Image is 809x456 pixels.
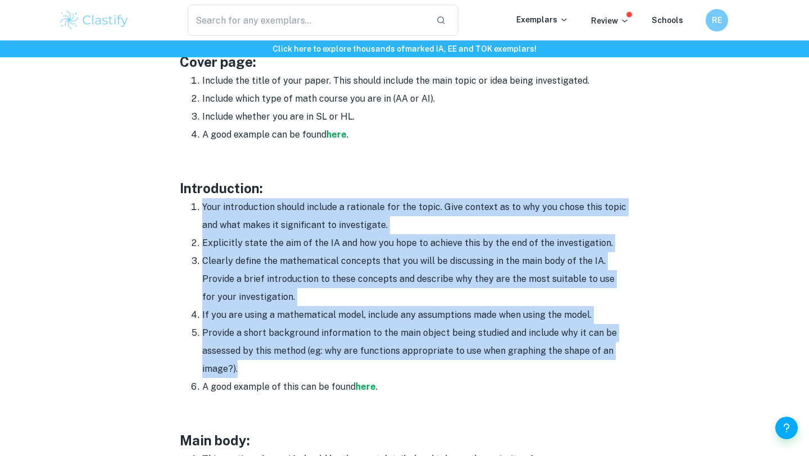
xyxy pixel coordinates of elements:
[202,108,629,126] li: Include whether you are in SL or HL.
[202,378,629,396] li: A good example of this can be found .
[202,126,629,144] li: A good example can be found .
[516,13,569,26] p: Exemplars
[202,252,629,306] li: Clearly define the mathematical concepts that you will be discussing in the main body of the IA. ...
[706,9,728,31] button: RE
[202,234,629,252] li: Explicitly state the aim of the IA and how you hope to achieve this by the end of the investigation.
[180,430,629,450] h3: Main body:
[356,381,376,392] a: here
[180,52,629,72] h3: Cover page:
[180,178,629,198] h3: Introduction:
[188,4,427,36] input: Search for any exemplars...
[58,9,130,31] img: Clastify logo
[2,43,807,55] h6: Click here to explore thousands of marked IA, EE and TOK exemplars !
[202,72,629,90] li: Include the title of your paper. This should include the main topic or idea being investigated.
[326,129,347,140] a: here
[202,90,629,108] li: Include which type of math course you are in (AA or AI).
[202,198,629,234] li: Your introduction should include a rationale for the topic. Give context as to why you chose this...
[202,324,629,378] li: Provide a short background information to the main object being studied and include why it can be...
[711,14,724,26] h6: RE
[202,306,629,324] li: If you are using a mathematical model, include any assumptions made when using the model.
[591,15,629,27] p: Review
[775,417,798,439] button: Help and Feedback
[652,16,683,25] a: Schools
